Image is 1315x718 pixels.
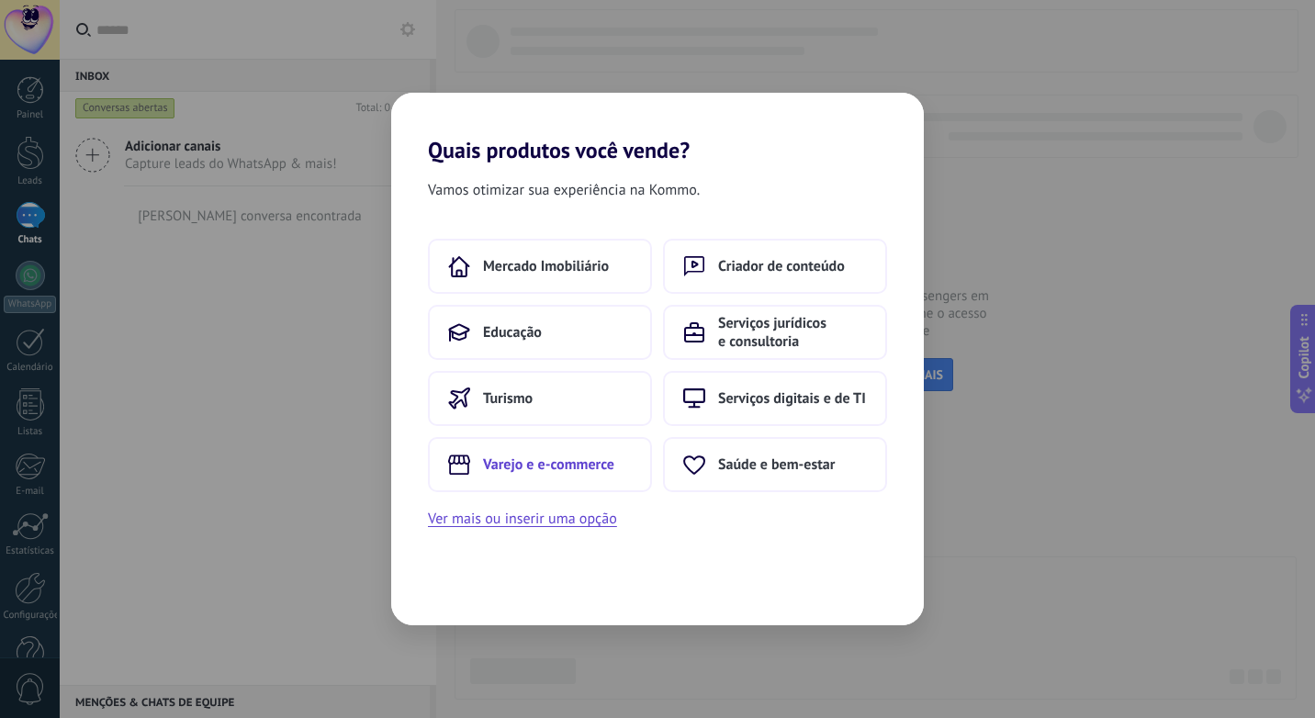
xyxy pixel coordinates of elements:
span: Criador de conteúdo [718,257,845,275]
span: Serviços jurídicos e consultoria [718,314,867,351]
h2: Quais produtos você vende? [391,93,924,163]
button: Varejo e e-commerce [428,437,652,492]
span: Educação [483,323,542,342]
button: Ver mais ou inserir uma opção [428,507,617,531]
span: Saúde e bem-estar [718,455,835,474]
span: Serviços digitais e de TI [718,389,866,408]
span: Turismo [483,389,533,408]
button: Serviços jurídicos e consultoria [663,305,887,360]
button: Turismo [428,371,652,426]
button: Criador de conteúdo [663,239,887,294]
button: Mercado Imobiliário [428,239,652,294]
span: Mercado Imobiliário [483,257,609,275]
button: Serviços digitais e de TI [663,371,887,426]
span: Vamos otimizar sua experiência na Kommo. [428,178,700,202]
button: Saúde e bem-estar [663,437,887,492]
button: Educação [428,305,652,360]
span: Varejo e e-commerce [483,455,614,474]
